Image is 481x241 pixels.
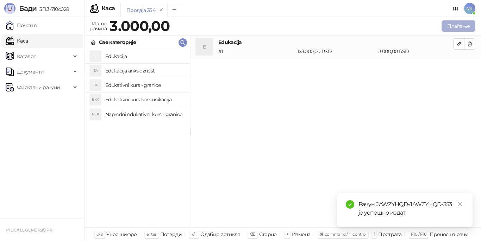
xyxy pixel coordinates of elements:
[19,4,37,13] span: Бади
[90,65,101,76] div: EA
[160,230,182,239] div: Потврди
[167,3,181,17] button: Add tab
[89,19,108,33] div: Износ рачуна
[320,232,367,237] span: ⌘ command / ⌃ control
[286,232,288,237] span: +
[464,3,475,14] span: ML
[90,94,101,105] div: EKK
[110,17,170,34] strong: 3.000,00
[99,38,136,46] div: Све категорије
[157,7,166,13] button: remove
[4,3,15,14] img: Logo
[346,200,354,209] span: check-circle
[90,51,101,62] div: E
[106,230,137,239] div: Унос шифре
[378,230,401,239] div: Претрага
[105,94,184,105] h4: Edukativni kurs komunikacija
[6,18,37,32] a: Почетна
[6,34,28,48] a: Каса
[200,230,240,239] div: Одабир артикла
[458,202,463,207] span: close
[250,232,255,237] span: ⌫
[196,38,213,55] div: E
[105,80,184,91] h4: Edukativni kurs - granice
[90,109,101,120] div: NEK
[90,80,101,91] div: EK-
[105,51,184,62] h4: Edukacija
[17,65,44,79] span: Документи
[17,49,36,63] span: Каталог
[146,232,157,237] span: enter
[217,47,296,55] div: # 1
[358,200,464,217] div: Рачун JAWZYHQD-JAWZYHQD-353 је успешно издат
[218,38,453,46] h4: Edukacija
[259,230,277,239] div: Сторно
[377,47,455,55] div: 3.000,00 RSD
[374,232,375,237] span: f
[430,230,470,239] div: Пренос на рачун
[105,109,184,120] h4: Napredni edukativni kurs - granice
[126,6,155,14] div: Продаја 354
[37,6,69,12] span: 3.11.3-710c028
[450,3,461,14] a: Документација
[101,6,115,11] div: Каса
[17,80,60,94] span: Фискални рачуни
[191,232,197,237] span: ↑/↓
[96,232,103,237] span: 0-9
[442,20,475,32] button: Плаћање
[456,200,464,208] a: Close
[6,228,52,233] small: MILICA LUGUMERSKI PR
[411,232,426,237] span: F10 / F16
[296,47,377,55] div: 1 x 3.000,00 RSD
[292,230,310,239] div: Измена
[105,65,184,76] h4: Edukacija anksioznost
[85,49,190,227] div: grid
